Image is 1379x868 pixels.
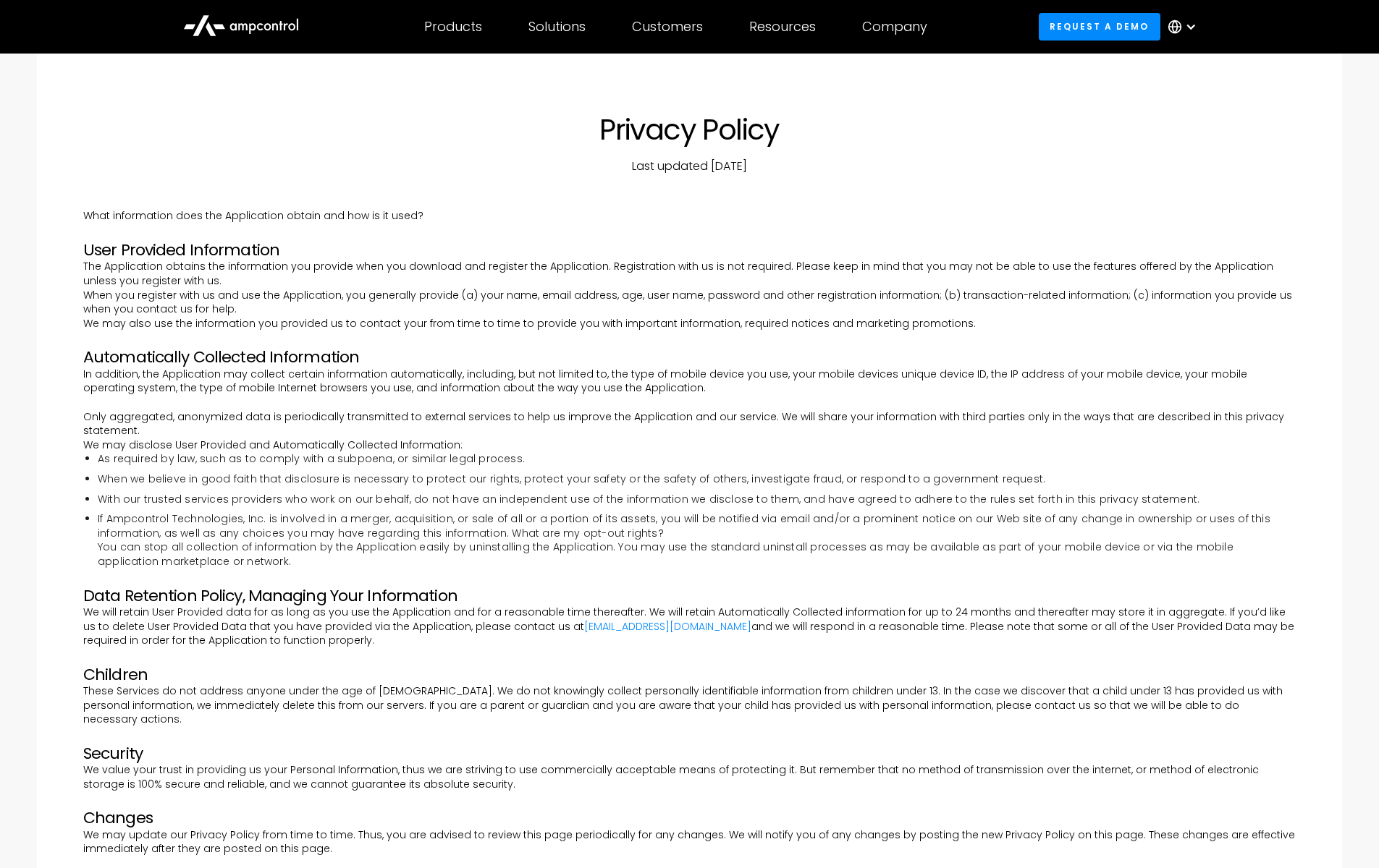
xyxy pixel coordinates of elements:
[98,493,1296,507] li: With our trusted services providers who work on our behalf, do not have an independent use of the...
[83,438,1296,453] p: We may disclose User Provided and Automatically Collected Information:
[83,744,1296,763] h3: Security
[749,19,816,35] div: Resources
[528,19,586,35] div: Solutions
[632,19,703,35] div: Customers
[83,209,1296,224] p: What information does the Application obtain and how is it used?
[424,19,482,35] div: Products
[83,828,1296,856] p: We may update our Privacy Policy from time to time. Thus, you are advised to review this page per...
[83,809,1296,827] h3: Changes
[632,158,747,174] p: Last updated [DATE]
[98,452,1296,467] li: As required by law, such as to comply with a subpoena, or similar legal process.
[83,348,1296,367] h3: Automatically Collected Information
[862,19,927,35] div: Company
[83,605,1296,648] p: We will retain User Provided data for as long as you use the Application and for a reasonable tim...
[98,512,1296,569] li: If Ampcontrol Technologies, Inc. is involved in a merger, acquisition, or sale of all or a portio...
[83,260,1296,288] p: The Application obtains the information you provide when you download and register the Applicatio...
[83,367,1296,396] p: In addition, the Application may collect certain information automatically, including, but not li...
[83,317,1296,331] p: We may also use the information you provided us to contact your from time to time to provide you ...
[83,665,1296,684] h3: Children
[599,112,780,147] h1: Privacy Policy
[83,241,1296,260] h3: User Provided Information
[83,289,1296,317] p: When you register with us and use the Application, you generally provide (a) your name, email add...
[584,619,751,634] a: [EMAIL_ADDRESS][DOMAIN_NAME]
[83,410,1296,438] p: Only aggregated, anonymized data is periodically transmitted to external services to help us impr...
[83,587,1296,605] h3: Data Retention Policy, Managing Your Information
[83,763,1296,791] p: We value your trust in providing us your Personal Information, thus we are striving to use commer...
[98,472,1296,487] li: When we believe in good faith that disclosure is necessary to protect our rights, protect your sa...
[1039,13,1160,40] a: Request a demo
[83,396,1296,410] p: ‍
[83,684,1296,727] p: These Services do not address anyone under the age of [DEMOGRAPHIC_DATA]. We do not knowingly col...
